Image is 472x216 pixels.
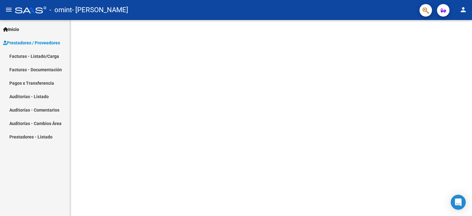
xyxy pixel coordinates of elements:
mat-icon: menu [5,6,13,13]
span: Prestadores / Proveedores [3,39,60,46]
div: Open Intercom Messenger [451,195,466,210]
mat-icon: person [459,6,467,13]
span: - omint [49,3,72,17]
span: Inicio [3,26,19,33]
span: - [PERSON_NAME] [72,3,128,17]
